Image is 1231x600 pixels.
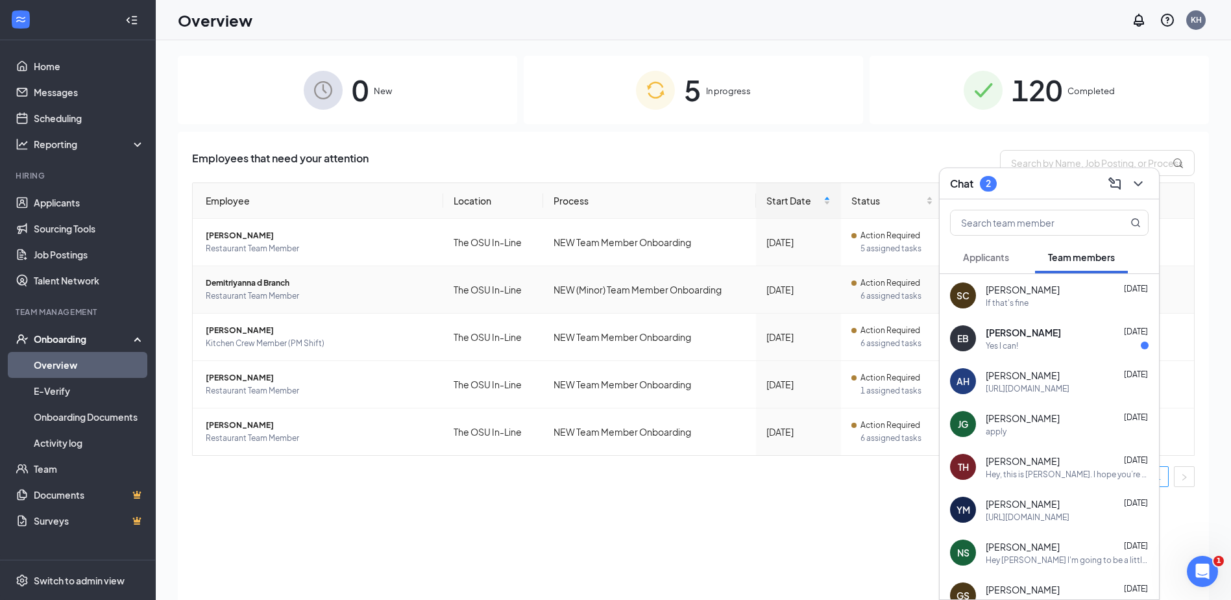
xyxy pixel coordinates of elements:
[957,375,969,388] div: AH
[841,183,944,219] th: Status
[206,432,433,445] span: Restaurant Team Member
[206,277,433,290] span: Demitriyanna d Branch
[860,290,933,303] span: 6 assigned tasks
[986,369,1060,382] span: [PERSON_NAME]
[986,583,1060,596] span: [PERSON_NAME]
[1124,327,1148,336] span: [DATE]
[543,183,756,219] th: Process
[1048,251,1115,263] span: Team members
[443,219,544,266] td: The OSU In-Line
[1174,466,1195,487] button: right
[206,371,433,384] span: [PERSON_NAME]
[34,430,145,456] a: Activity log
[986,469,1149,480] div: Hey, this is [PERSON_NAME]. I hope you’re having a good day. I have yet to receive the email incl...
[34,216,145,242] a: Sourcing Tools
[986,383,1069,394] div: [URL][DOMAIN_NAME]
[1124,284,1148,294] span: [DATE]
[34,242,145,268] a: Job Postings
[34,79,145,105] a: Messages
[986,455,1060,468] span: [PERSON_NAME]
[443,183,544,219] th: Location
[206,242,433,255] span: Restaurant Team Member
[543,266,756,314] td: NEW (Minor) Team Member Onboarding
[34,404,145,430] a: Onboarding Documents
[986,326,1061,339] span: [PERSON_NAME]
[34,138,145,151] div: Reporting
[16,170,142,181] div: Hiring
[957,289,969,302] div: SC
[766,235,831,249] div: [DATE]
[1128,173,1149,194] button: ChevronDown
[206,419,433,432] span: [PERSON_NAME]
[374,84,392,97] span: New
[34,53,145,79] a: Home
[352,68,369,112] span: 0
[986,555,1149,566] div: Hey [PERSON_NAME] I'm going to be a little late because of traffic
[1012,68,1062,112] span: 120
[34,268,145,294] a: Talent Network
[206,384,433,397] span: Restaurant Team Member
[1124,498,1148,508] span: [DATE]
[766,425,831,439] div: [DATE]
[1107,176,1123,192] svg: ComposeMessage
[1160,12,1175,28] svg: QuestionInfo
[1067,84,1115,97] span: Completed
[860,277,920,290] span: Action Required
[1187,556,1218,587] iframe: Intercom live chat
[986,283,1060,296] span: [PERSON_NAME]
[178,9,252,31] h1: Overview
[986,426,1006,437] div: apply
[125,14,138,27] svg: Collapse
[860,432,933,445] span: 6 assigned tasks
[1124,455,1148,465] span: [DATE]
[1213,556,1224,566] span: 1
[860,229,920,242] span: Action Required
[443,266,544,314] td: The OSU In-Line
[443,361,544,408] td: The OSU In-Line
[958,418,968,431] div: JG
[766,377,831,392] div: [DATE]
[34,105,145,131] a: Scheduling
[860,371,920,384] span: Action Required
[34,456,145,482] a: Team
[206,290,433,303] span: Restaurant Team Member
[34,508,145,534] a: SurveysCrown
[1130,176,1146,192] svg: ChevronDown
[1174,466,1195,487] li: Next Page
[543,408,756,455] td: NEW Team Member Onboarding
[206,337,433,350] span: Kitchen Crew Member (PM Shift)
[192,150,369,176] span: Employees that need your attention
[443,408,544,455] td: The OSU In-Line
[206,324,433,337] span: [PERSON_NAME]
[986,512,1069,523] div: [URL][DOMAIN_NAME]
[860,337,933,350] span: 6 assigned tasks
[1124,412,1148,422] span: [DATE]
[860,324,920,337] span: Action Required
[860,384,933,397] span: 1 assigned tasks
[851,194,923,208] span: Status
[963,251,1009,263] span: Applicants
[443,314,544,361] td: The OSU In-Line
[986,412,1060,425] span: [PERSON_NAME]
[16,138,29,151] svg: Analysis
[1131,12,1147,28] svg: Notifications
[34,332,134,345] div: Onboarding
[543,361,756,408] td: NEW Team Member Onboarding
[1191,14,1202,25] div: KH
[706,84,751,97] span: In progress
[16,306,142,318] div: Team Management
[14,13,27,26] svg: WorkstreamLogo
[543,219,756,266] td: NEW Team Member Onboarding
[1104,173,1125,194] button: ComposeMessage
[34,190,145,216] a: Applicants
[860,419,920,432] span: Action Required
[543,314,756,361] td: NEW Team Member Onboarding
[986,178,991,189] div: 2
[34,482,145,508] a: DocumentsCrown
[16,332,29,345] svg: UserCheck
[684,68,701,112] span: 5
[986,497,1060,510] span: [PERSON_NAME]
[951,210,1104,235] input: Search team member
[986,540,1060,553] span: [PERSON_NAME]
[1124,369,1148,379] span: [DATE]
